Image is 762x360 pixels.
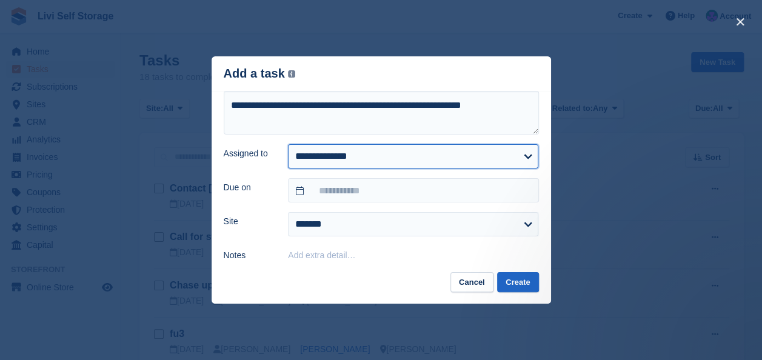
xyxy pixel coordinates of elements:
[224,67,296,81] div: Add a task
[497,272,538,292] button: Create
[730,12,750,32] button: close
[288,70,295,78] img: icon-info-grey-7440780725fd019a000dd9b08b2336e03edf1995a4989e88bcd33f0948082b44.svg
[224,181,274,194] label: Due on
[450,272,493,292] button: Cancel
[224,147,274,160] label: Assigned to
[224,249,274,262] label: Notes
[288,250,355,260] button: Add extra detail…
[224,215,274,228] label: Site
